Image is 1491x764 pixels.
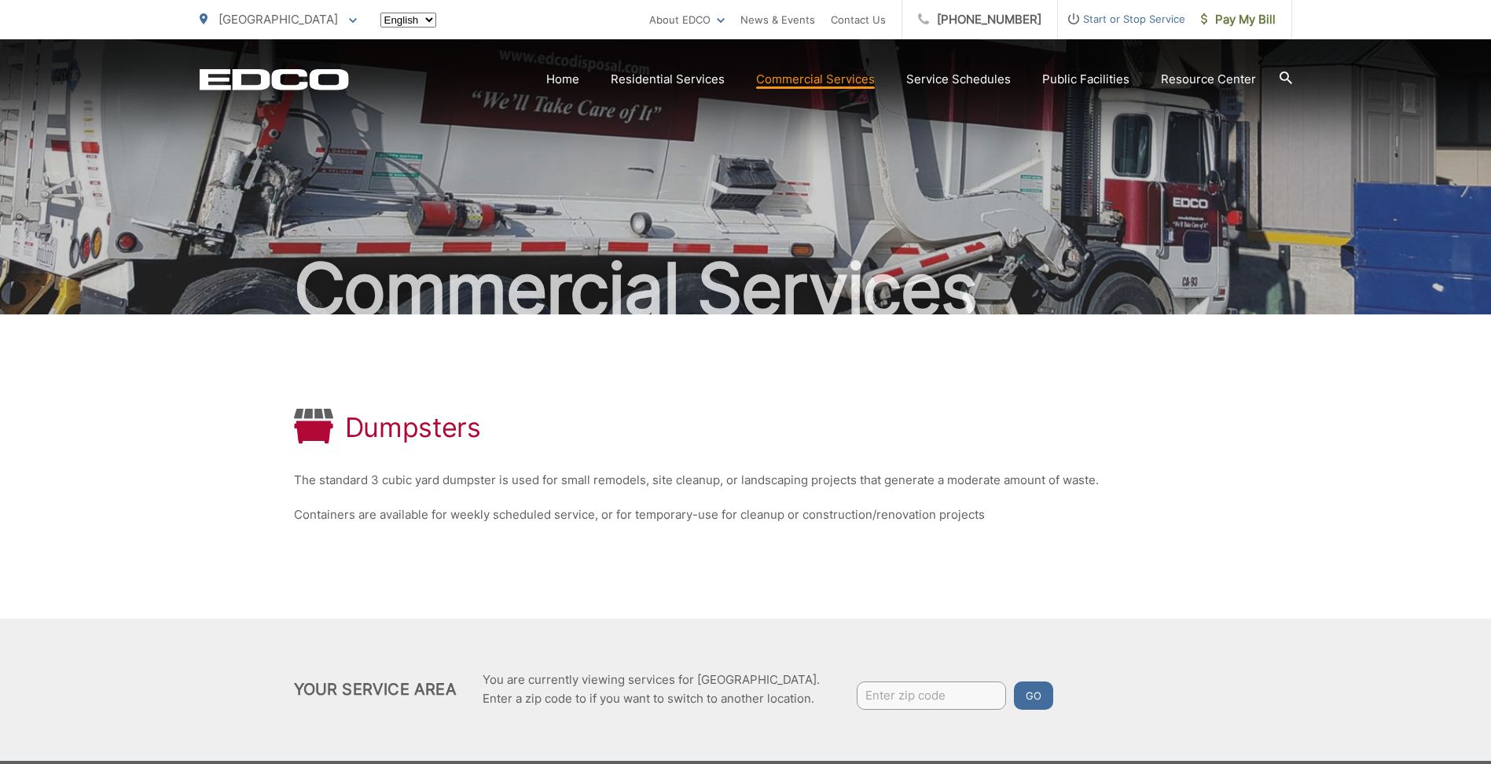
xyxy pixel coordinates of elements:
[380,13,436,28] select: Select a language
[200,250,1292,329] h2: Commercial Services
[611,70,725,89] a: Residential Services
[294,505,1198,524] p: Containers are available for weekly scheduled service, or for temporary-use for cleanup or constr...
[1161,70,1256,89] a: Resource Center
[294,680,457,699] h2: Your Service Area
[1201,10,1276,29] span: Pay My Bill
[200,68,349,90] a: EDCD logo. Return to the homepage.
[649,10,725,29] a: About EDCO
[345,412,481,443] h1: Dumpsters
[219,12,338,27] span: [GEOGRAPHIC_DATA]
[906,70,1011,89] a: Service Schedules
[546,70,579,89] a: Home
[1042,70,1129,89] a: Public Facilities
[483,670,820,708] p: You are currently viewing services for [GEOGRAPHIC_DATA]. Enter a zip code to if you want to swit...
[740,10,815,29] a: News & Events
[857,681,1006,710] input: Enter zip code
[294,471,1198,490] p: The standard 3 cubic yard dumpster is used for small remodels, site cleanup, or landscaping proje...
[756,70,875,89] a: Commercial Services
[831,10,886,29] a: Contact Us
[1014,681,1053,710] button: Go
